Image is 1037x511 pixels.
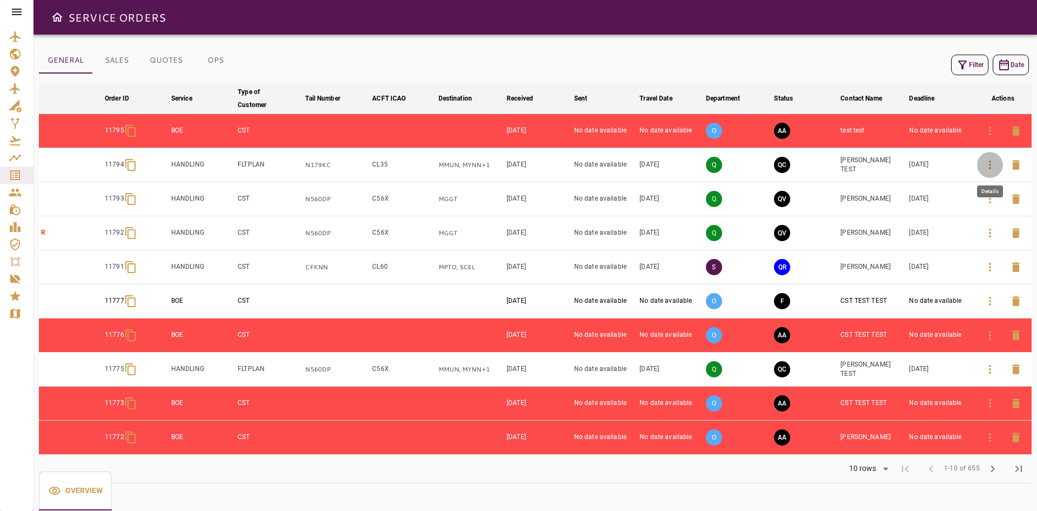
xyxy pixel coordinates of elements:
span: Next Page [980,456,1006,482]
td: [PERSON_NAME] TEST [838,148,907,182]
span: ACFT ICAO [372,92,420,105]
td: FLTPLAN [235,148,303,182]
td: BOE [169,284,235,318]
button: Date [993,55,1029,75]
p: R [41,228,100,237]
p: 11775 [105,364,124,374]
span: Previous Page [918,456,944,482]
td: No date available [572,421,637,455]
td: CST [235,216,303,250]
p: MGGT [439,195,503,204]
button: Details [977,424,1003,450]
td: CL60 [370,250,436,284]
td: No date available [907,421,974,455]
td: CST [235,318,303,353]
div: Type of Customer [238,85,287,111]
p: N179KC [305,161,368,170]
button: Details [977,322,1003,348]
div: Travel Date [639,92,672,105]
button: Delete [1003,390,1029,416]
p: MMUN, MYNN, MGGT [439,161,503,170]
td: CST TEST TEST [838,387,907,421]
td: [DATE] [907,182,974,216]
button: Open drawer [46,6,68,28]
p: O [706,429,722,446]
td: BOE [169,421,235,455]
p: N560DP [305,195,368,204]
button: Details [977,220,1003,246]
td: [PERSON_NAME] [838,182,907,216]
div: 10 rows [842,461,892,477]
td: [DATE] [907,353,974,387]
div: Sent [574,92,588,105]
button: AWAITING ASSIGNMENT [774,429,790,446]
span: Tail Number [305,92,354,105]
p: Q [706,225,722,241]
td: BOE [169,387,235,421]
button: QUOTE CREATED [774,157,790,173]
button: Delete [1003,356,1029,382]
div: Department [706,92,740,105]
td: [DATE] [504,421,572,455]
p: 11795 [105,126,124,135]
td: [DATE] [637,182,704,216]
td: [DATE] [637,216,704,250]
button: Delete [1003,254,1029,280]
td: No date available [637,421,704,455]
span: Contact Name [840,92,896,105]
button: Details [977,356,1003,382]
td: [DATE] [907,148,974,182]
td: No date available [572,387,637,421]
td: HANDLING [169,250,235,284]
td: [DATE] [504,353,572,387]
td: [DATE] [504,284,572,318]
button: Delete [1003,322,1029,348]
td: No date available [637,284,704,318]
span: Department [706,92,754,105]
p: 11772 [105,433,124,442]
span: chevron_right [986,462,999,475]
span: Status [774,92,807,105]
td: [DATE] [504,216,572,250]
td: No date available [907,318,974,353]
td: [DATE] [504,182,572,216]
td: test test [838,114,907,148]
td: HANDLING [169,216,235,250]
td: [PERSON_NAME] [838,216,907,250]
p: N560DP [305,229,368,238]
button: AWAITING ASSIGNMENT [774,327,790,343]
button: Details [977,118,1003,144]
p: MPTO, SCEL [439,263,503,272]
td: [PERSON_NAME] [838,250,907,284]
div: basic tabs example [39,48,240,74]
p: 11791 [105,262,124,271]
td: CST [235,284,303,318]
button: SALES [92,48,141,74]
td: C56X [370,216,436,250]
td: HANDLING [169,148,235,182]
td: No date available [572,216,637,250]
div: Received [507,92,533,105]
td: [DATE] [504,114,572,148]
td: [PERSON_NAME] [838,421,907,455]
span: Sent [574,92,602,105]
td: No date available [572,318,637,353]
div: ACFT ICAO [372,92,406,105]
p: MGGT [439,229,503,238]
td: CST TEST TEST [838,318,907,353]
button: Filter [951,55,988,75]
td: [DATE] [637,353,704,387]
td: No date available [637,114,704,148]
span: Received [507,92,547,105]
div: Contact Name [840,92,882,105]
td: CST TEST TEST [838,284,907,318]
td: No date available [572,284,637,318]
h6: SERVICE ORDERS [68,9,166,26]
button: QUOTES [141,48,191,74]
td: FLTPLAN [235,353,303,387]
p: 11794 [105,160,124,169]
button: OPS [191,48,240,74]
div: Destination [439,92,472,105]
div: Tail Number [305,92,340,105]
td: CST [235,114,303,148]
